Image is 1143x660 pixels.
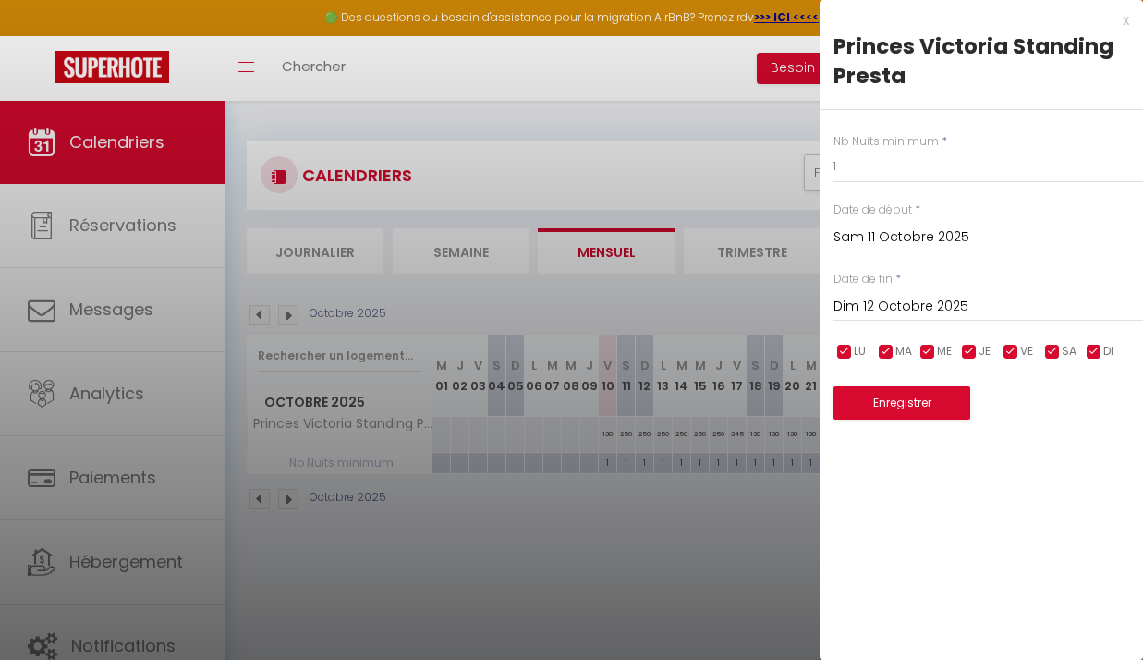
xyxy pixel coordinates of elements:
[833,386,970,420] button: Enregistrer
[833,133,939,151] label: Nb Nuits minimum
[854,343,866,361] span: LU
[1062,343,1076,361] span: SA
[1103,343,1113,361] span: DI
[820,9,1129,31] div: x
[895,343,912,361] span: MA
[1020,343,1033,361] span: VE
[833,31,1129,91] div: Princes Victoria Standing Presta
[937,343,952,361] span: ME
[979,343,991,361] span: JE
[833,202,912,219] label: Date de début
[833,271,893,288] label: Date de fin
